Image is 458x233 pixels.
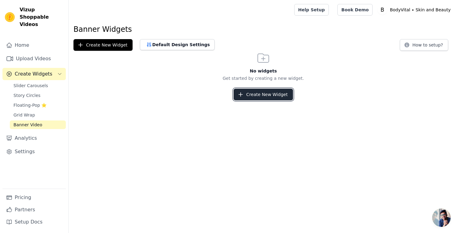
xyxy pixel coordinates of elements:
[337,4,373,16] a: Book Demo
[15,70,52,78] span: Create Widgets
[400,39,448,51] button: How to setup?
[2,204,66,216] a: Partners
[2,132,66,144] a: Analytics
[73,24,453,34] h1: Banner Widgets
[10,91,66,100] a: Story Circles
[13,112,35,118] span: Grid Wrap
[69,75,458,81] p: Get started by creating a new widget.
[73,39,133,51] button: Create New Widget
[13,92,40,98] span: Story Circles
[10,81,66,90] a: Slider Carousels
[234,89,293,100] button: Create New Widget
[13,83,48,89] span: Slider Carousels
[400,43,448,49] a: How to setup?
[2,68,66,80] button: Create Widgets
[2,216,66,228] a: Setup Docs
[13,102,47,108] span: Floating-Pop ⭐
[20,6,63,28] span: Vizup Shoppable Videos
[294,4,329,16] a: Help Setup
[10,101,66,109] a: Floating-Pop ⭐
[5,12,15,22] img: Vizup
[387,4,453,15] p: BodyVital ∙ Skin and Beauty
[140,39,215,50] button: Default Design Settings
[432,209,451,227] a: Open chat
[381,7,384,13] text: B
[2,191,66,204] a: Pricing
[2,53,66,65] a: Upload Videos
[2,146,66,158] a: Settings
[2,39,66,51] a: Home
[10,120,66,129] a: Banner Video
[10,111,66,119] a: Grid Wrap
[13,122,42,128] span: Banner Video
[377,4,453,15] button: B BodyVital ∙ Skin and Beauty
[69,68,458,74] h3: No widgets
